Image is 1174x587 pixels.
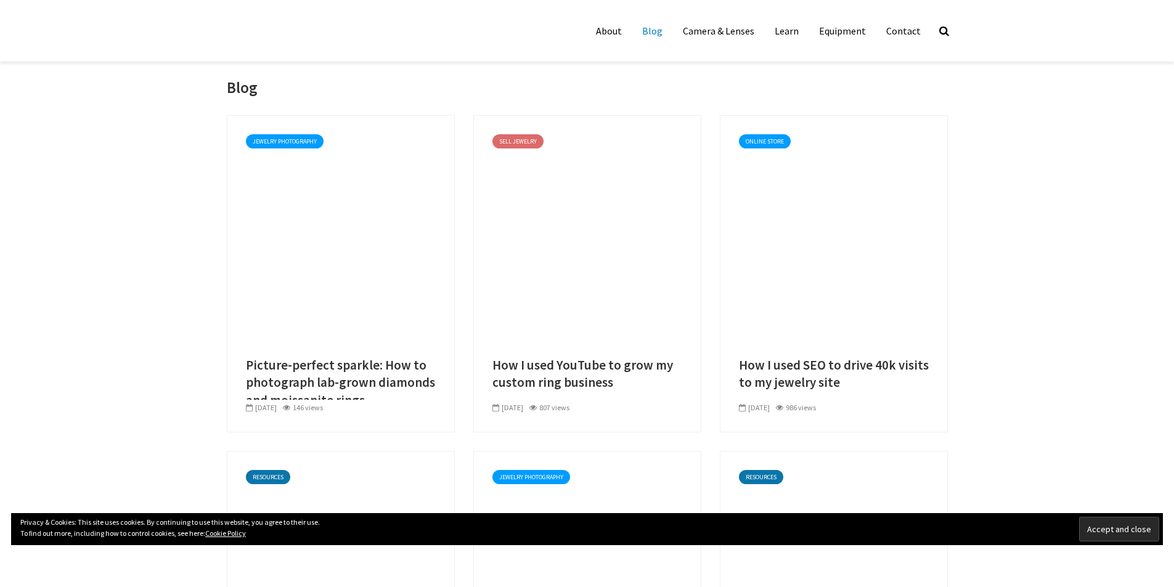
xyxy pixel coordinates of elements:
[739,357,929,392] a: How I used SEO to drive 40k visits to my jewelry site
[765,18,808,43] a: Learn
[246,357,436,410] a: Picture-perfect sparkle: How to photograph lab-grown diamonds and moissanite rings
[633,18,672,43] a: Blog
[246,470,290,484] a: Resources
[492,403,523,412] span: [DATE]
[776,402,816,413] div: 986 views
[739,403,770,412] span: [DATE]
[720,222,947,234] a: How I used SEO to drive 40k visits to my jewelry site
[227,78,258,98] h1: Blog
[227,222,454,234] a: Picture-perfect sparkle: How to photograph lab-grown diamonds and moissanite rings
[739,134,791,148] a: Online Store
[720,557,947,570] a: Choosing POS software for your jewelry store
[11,513,1163,545] div: Privacy & Cookies: This site uses cookies. By continuing to use this website, you agree to their ...
[474,557,701,570] a: 6 tips for outdoor jewelry photography
[877,18,930,43] a: Contact
[810,18,875,43] a: Equipment
[246,134,324,148] a: Jewelry Photography
[674,18,764,43] a: Camera & Lenses
[492,134,544,148] a: Sell Jewelry
[492,470,570,484] a: Jewelry Photography
[492,357,682,392] a: How I used YouTube to grow my custom ring business
[227,557,454,570] a: 5 things to keep in mind when starting your online jewelry business
[474,222,701,234] a: How I used YouTube to grow my custom ring business
[739,470,783,484] a: Resources
[587,18,631,43] a: About
[529,402,569,413] div: 807 views
[1079,517,1159,541] input: Accept and close
[205,528,246,538] a: Cookie Policy
[283,402,323,413] div: 146 views
[246,403,277,412] span: [DATE]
